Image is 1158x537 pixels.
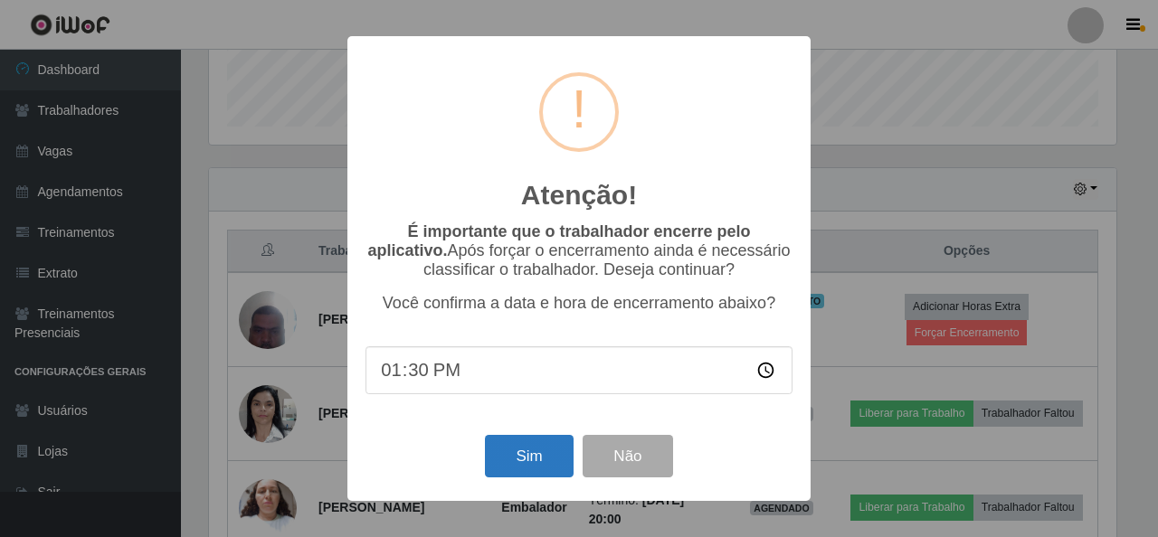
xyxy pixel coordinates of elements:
button: Não [583,435,672,477]
b: É importante que o trabalhador encerre pelo aplicativo. [367,222,750,259]
p: Após forçar o encerramento ainda é necessário classificar o trabalhador. Deseja continuar? [365,222,793,279]
p: Você confirma a data e hora de encerramento abaixo? [365,294,793,313]
button: Sim [485,435,573,477]
h2: Atenção! [521,179,637,212]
